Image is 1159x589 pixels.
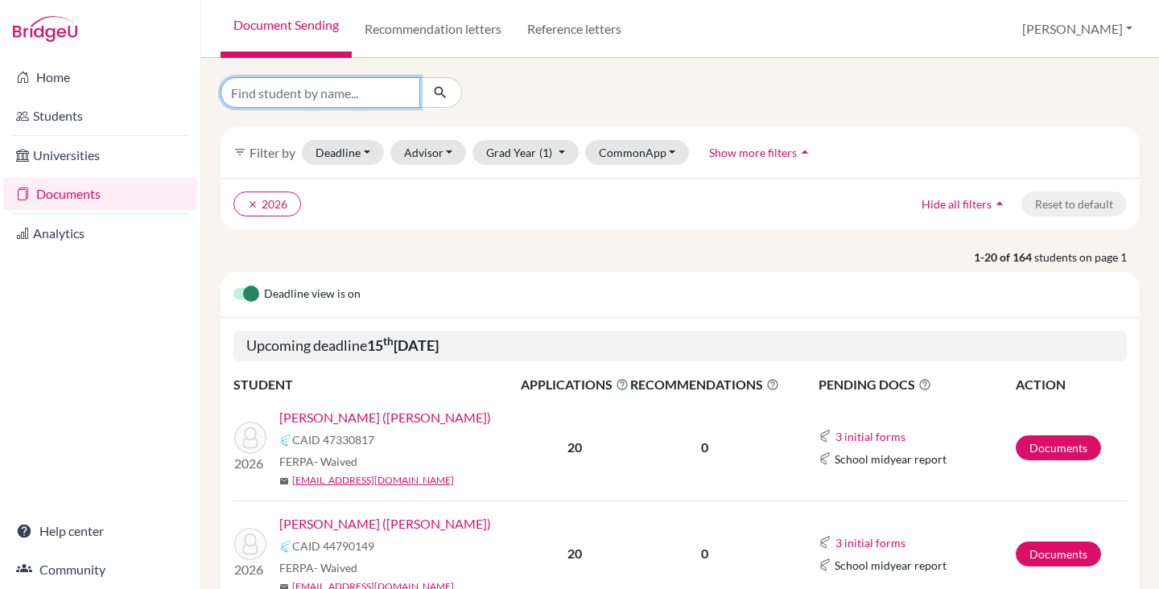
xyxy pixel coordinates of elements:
h5: Upcoming deadline [233,331,1127,361]
button: Reset to default [1021,192,1127,216]
a: Documents [3,178,197,210]
a: [EMAIL_ADDRESS][DOMAIN_NAME] [292,473,454,488]
span: RECOMMENDATIONS [630,375,779,394]
button: Deadline [302,140,384,165]
span: (1) [539,146,552,159]
img: Common App logo [819,452,831,465]
p: 0 [630,544,779,563]
button: Show more filtersarrow_drop_up [695,140,827,165]
th: ACTION [1015,374,1127,395]
img: Common App logo [819,536,831,549]
strong: 1-20 of 164 [974,249,1034,266]
button: clear2026 [233,192,301,216]
a: Help center [3,515,197,547]
a: Students [3,100,197,132]
button: 3 initial forms [835,533,906,552]
input: Find student by name... [221,77,420,108]
button: [PERSON_NAME] [1015,14,1140,44]
span: - Waived [314,561,357,575]
img: Bridge-U [13,16,77,42]
span: PENDING DOCS [819,375,1015,394]
a: [PERSON_NAME] ([PERSON_NAME]) [279,514,491,533]
span: students on page 1 [1034,249,1140,266]
span: FERPA [279,559,357,576]
p: 2026 [234,454,266,473]
i: clear [247,199,258,210]
a: Analytics [3,217,197,249]
b: 20 [567,439,582,455]
span: CAID 47330817 [292,431,374,448]
img: Hong, Yoonsung (David) [234,528,266,560]
p: 2026 [234,560,266,579]
i: filter_list [233,146,246,159]
button: Grad Year(1) [472,140,579,165]
p: 0 [630,438,779,457]
span: - Waived [314,455,357,468]
button: CommonApp [585,140,690,165]
a: [PERSON_NAME] ([PERSON_NAME]) [279,408,491,427]
img: Bui, Quang Hien (Henry) [234,422,266,454]
span: APPLICATIONS [521,375,629,394]
img: Common App logo [819,430,831,443]
b: 20 [567,546,582,561]
span: CAID 44790149 [292,538,374,554]
img: Common App logo [279,540,292,553]
th: STUDENT [233,374,520,395]
span: School midyear report [835,451,947,467]
a: Universities [3,139,197,171]
a: Documents [1016,542,1101,566]
button: 3 initial forms [835,427,906,446]
span: Show more filters [709,146,797,159]
span: School midyear report [835,557,947,574]
a: Community [3,554,197,586]
a: Documents [1016,435,1101,460]
i: arrow_drop_up [797,144,813,160]
span: Hide all filters [922,197,992,211]
img: Common App logo [279,434,292,447]
i: arrow_drop_up [992,196,1008,212]
img: Common App logo [819,558,831,571]
span: FERPA [279,453,357,470]
button: Advisor [390,140,467,165]
span: Filter by [250,145,295,160]
button: Hide all filtersarrow_drop_up [908,192,1021,216]
span: mail [279,476,289,486]
sup: th [383,335,394,348]
b: 15 [DATE] [367,336,439,354]
span: Deadline view is on [264,285,361,304]
a: Home [3,61,197,93]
